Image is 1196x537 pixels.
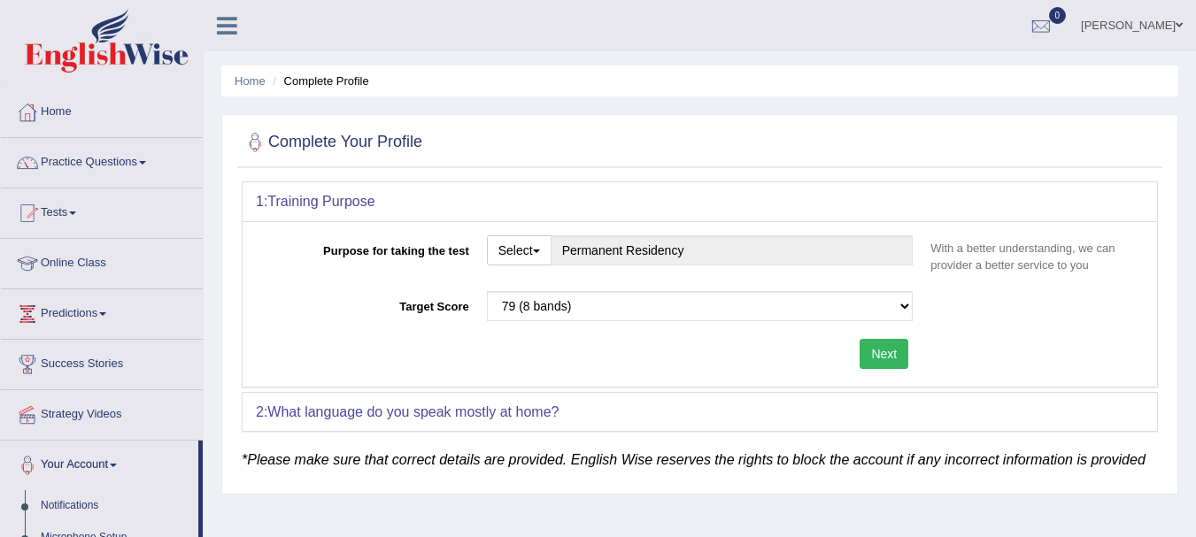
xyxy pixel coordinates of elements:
[1,441,198,485] a: Your Account
[33,490,198,522] a: Notifications
[256,235,478,259] label: Purpose for taking the test
[267,404,559,419] b: What language do you speak mostly at home?
[1049,7,1067,24] span: 0
[267,194,374,209] b: Training Purpose
[242,452,1146,467] em: *Please make sure that correct details are provided. English Wise reserves the rights to block th...
[1,138,203,182] a: Practice Questions
[1,340,203,384] a: Success Stories
[243,182,1157,221] div: 1:
[256,291,478,315] label: Target Score
[242,129,422,156] h2: Complete Your Profile
[1,239,203,283] a: Online Class
[268,73,368,89] li: Complete Profile
[243,393,1157,432] div: 2:
[1,188,203,233] a: Tests
[1,88,203,132] a: Home
[922,240,1144,273] p: With a better understanding, we can provider a better service to you
[1,289,203,334] a: Predictions
[860,339,908,369] button: Next
[235,74,266,88] a: Home
[487,235,552,265] button: Select
[1,390,203,434] a: Strategy Videos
